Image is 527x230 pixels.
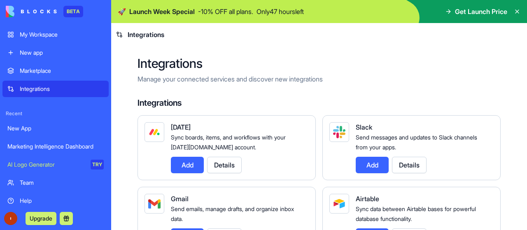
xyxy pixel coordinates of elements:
[207,157,242,173] button: Details
[129,7,195,16] span: Launch Week Special
[392,157,427,173] button: Details
[2,193,109,209] a: Help
[6,6,57,17] img: logo
[356,157,389,173] button: Add
[26,214,56,222] a: Upgrade
[171,134,286,151] span: Sync boards, items, and workflows with your [DATE][DOMAIN_NAME] account.
[2,110,109,117] span: Recent
[257,7,304,16] p: Only 47 hours left
[20,179,104,187] div: Team
[4,212,17,225] img: ACg8ocLaEChp6a1Of-dIkko6yxJNLbIdvJp9DX38tR5KxcGKVuqwzA=s96-c
[356,123,372,131] span: Slack
[20,49,104,57] div: New app
[455,7,507,16] span: Get Launch Price
[2,156,109,173] a: AI Logo GeneratorTRY
[171,157,204,173] button: Add
[2,138,109,155] a: Marketing Intelligence Dashboard
[171,205,294,222] span: Send emails, manage drafts, and organize inbox data.
[356,205,476,222] span: Sync data between Airtable bases for powerful database functionality.
[63,6,83,17] div: BETA
[138,56,501,71] h2: Integrations
[20,30,104,39] div: My Workspace
[20,197,104,205] div: Help
[26,212,56,225] button: Upgrade
[118,7,126,16] span: 🚀
[7,124,104,132] div: New App
[7,142,104,151] div: Marketing Intelligence Dashboard
[2,44,109,61] a: New app
[356,195,379,203] span: Airtable
[20,85,104,93] div: Integrations
[2,81,109,97] a: Integrations
[198,7,253,16] p: - 10 % OFF all plans.
[91,160,104,170] div: TRY
[2,120,109,137] a: New App
[138,97,501,109] h4: Integrations
[6,6,83,17] a: BETA
[356,134,477,151] span: Send messages and updates to Slack channels from your apps.
[171,123,191,131] span: [DATE]
[2,63,109,79] a: Marketplace
[7,160,85,169] div: AI Logo Generator
[128,30,164,39] span: Integrations
[2,26,109,43] a: My Workspace
[138,74,501,84] p: Manage your connected services and discover new integrations
[171,195,189,203] span: Gmail
[20,67,104,75] div: Marketplace
[2,174,109,191] a: Team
